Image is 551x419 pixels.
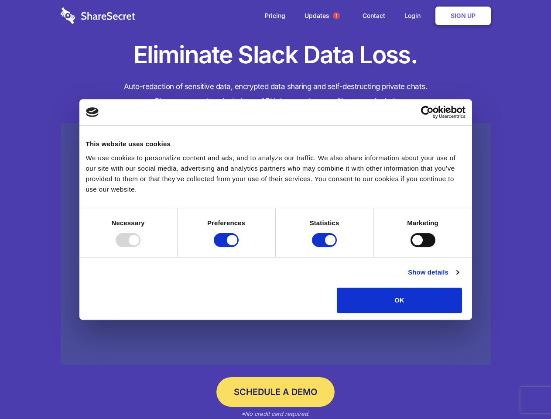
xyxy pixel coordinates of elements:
a: Contact [354,2,394,29]
div: This website uses cookies [86,139,465,149]
a: Schedule a Demo [216,377,335,407]
em: *No credit card required. [241,410,310,417]
a: Login [396,2,434,29]
img: logo-wordmark-white-trans-d4663122ce5f474addd5e946df7df03e33cb6a1c49d2221995e7729f52c070b2.svg [61,7,135,24]
h4: Auto-redaction of sensitive data, encrypted data sharing and self-destructing private chats. Shar... [61,79,491,108]
strong: Statistics [310,219,339,227]
a: Wistia video thumbnail [61,123,491,365]
span: 1 [333,12,340,19]
strong: Necessary [112,219,145,227]
a: Show details [408,267,459,278]
a: Usercentrics Cookiebot - opens in a new window [389,106,465,119]
h1: Eliminate Slack Data Loss. [61,39,491,71]
div: We use cookies to personalize content and ads, and to analyze our traffic. We also share informat... [86,153,465,195]
a: Pricing [256,2,294,29]
a: Sign Up [435,7,491,25]
strong: Marketing [407,219,438,227]
button: OK [337,288,462,313]
strong: Preferences [207,219,245,227]
img: logo [86,107,99,117]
